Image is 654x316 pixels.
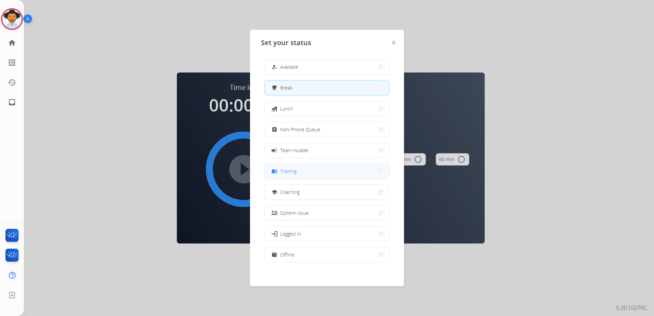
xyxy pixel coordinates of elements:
mat-icon: inbox [8,98,16,106]
button: Lunch [265,101,389,116]
span: Team Huddle [280,147,309,154]
mat-icon: fastfood [272,106,277,111]
span: Coaching [280,188,300,196]
span: Training [280,168,297,175]
mat-icon: login [271,230,278,237]
button: Team Huddle [265,143,389,158]
span: Set your status [261,38,311,48]
p: 0.20.1027RC [616,304,647,312]
button: Coaching [265,185,389,199]
span: Logged In [280,230,301,237]
mat-icon: campaign [271,147,278,154]
span: Available [280,63,298,70]
mat-icon: school [272,189,277,195]
span: System Issue [280,209,309,216]
mat-icon: free_breakfast [272,85,277,91]
button: Training [265,164,389,179]
img: close-button [392,41,395,44]
mat-icon: list_alt [8,58,16,67]
mat-icon: phonelink_off [272,210,277,216]
mat-icon: how_to_reg [272,64,277,70]
mat-icon: menu_book [272,168,277,174]
button: Logged In [265,226,389,241]
button: Break [265,80,389,95]
img: avatar [2,10,22,29]
span: Offline [280,251,295,258]
span: Break [280,84,292,91]
mat-icon: history [8,78,16,87]
span: Lunch [280,105,293,112]
mat-icon: work_off [272,252,277,258]
button: Offline [265,247,389,262]
button: Available [265,60,389,74]
span: Non-Phone Queue [280,126,321,133]
mat-icon: assignment [272,127,277,132]
button: Non-Phone Queue [265,122,389,137]
button: System Issue [265,206,389,220]
mat-icon: home [8,39,16,47]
